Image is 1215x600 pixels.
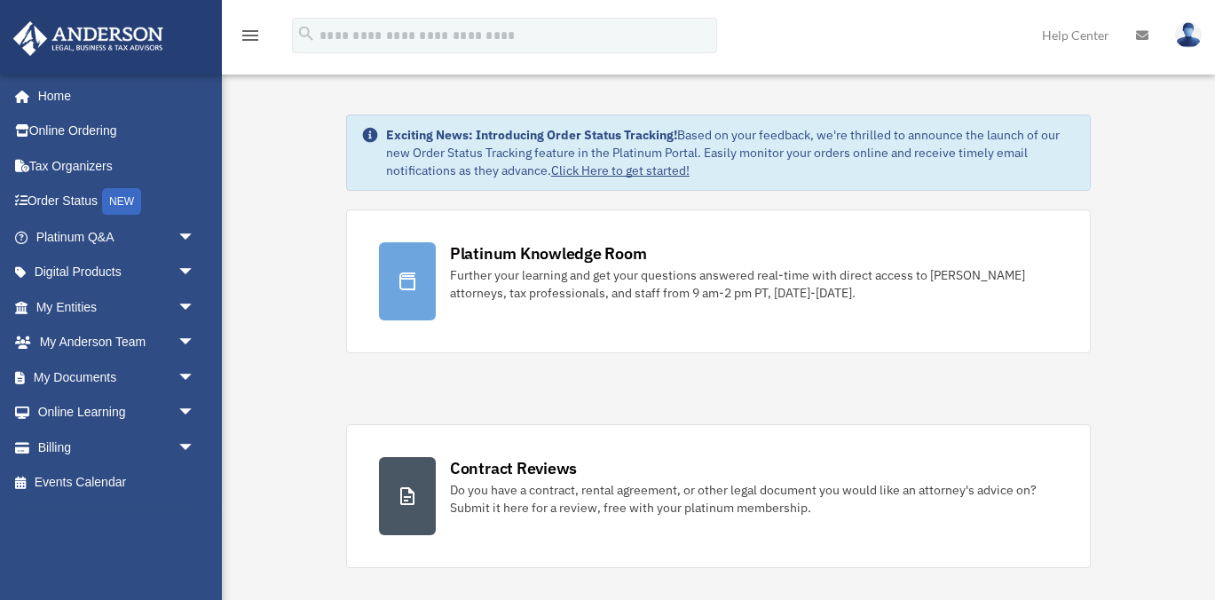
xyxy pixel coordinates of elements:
a: Platinum Knowledge Room Further your learning and get your questions answered real-time with dire... [346,209,1091,353]
a: Contract Reviews Do you have a contract, rental agreement, or other legal document you would like... [346,424,1091,568]
span: arrow_drop_down [178,289,213,326]
div: Platinum Knowledge Room [450,242,647,264]
div: Further your learning and get your questions answered real-time with direct access to [PERSON_NAM... [450,266,1058,302]
a: Online Ordering [12,114,222,149]
a: Online Learningarrow_drop_down [12,395,222,430]
a: Digital Productsarrow_drop_down [12,255,222,290]
span: arrow_drop_down [178,255,213,291]
a: menu [240,31,261,46]
a: Home [12,78,213,114]
a: My Entitiesarrow_drop_down [12,289,222,325]
span: arrow_drop_down [178,359,213,396]
div: Do you have a contract, rental agreement, or other legal document you would like an attorney's ad... [450,481,1058,517]
span: arrow_drop_down [178,219,213,256]
a: Click Here to get started! [551,162,690,178]
a: My Anderson Teamarrow_drop_down [12,325,222,360]
div: NEW [102,188,141,215]
i: search [296,24,316,43]
a: Billingarrow_drop_down [12,430,222,465]
a: Order StatusNEW [12,184,222,220]
img: User Pic [1175,22,1202,48]
span: arrow_drop_down [178,325,213,361]
span: arrow_drop_down [178,430,213,466]
strong: Exciting News: Introducing Order Status Tracking! [386,127,677,143]
a: Platinum Q&Aarrow_drop_down [12,219,222,255]
a: Tax Organizers [12,148,222,184]
a: Events Calendar [12,465,222,501]
a: My Documentsarrow_drop_down [12,359,222,395]
span: arrow_drop_down [178,395,213,431]
img: Anderson Advisors Platinum Portal [8,21,169,56]
div: Contract Reviews [450,457,577,479]
i: menu [240,25,261,46]
div: Based on your feedback, we're thrilled to announce the launch of our new Order Status Tracking fe... [386,126,1076,179]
